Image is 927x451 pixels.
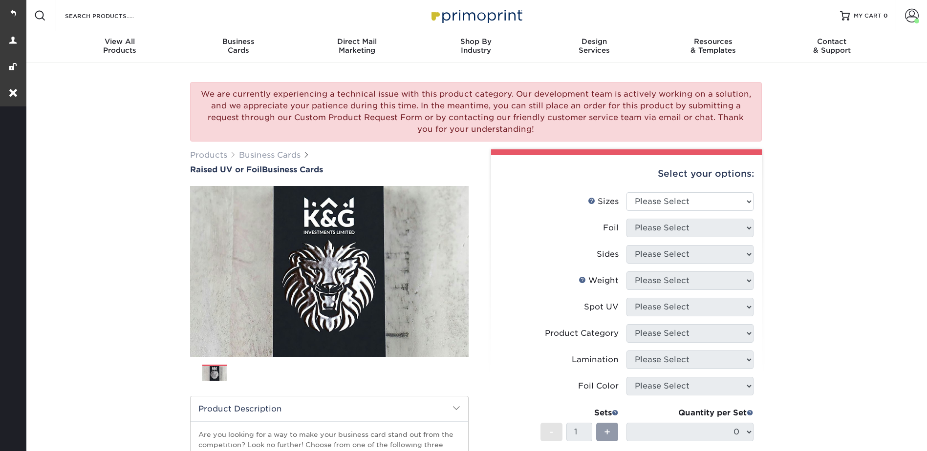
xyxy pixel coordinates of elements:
span: Resources [654,37,773,46]
a: BusinessCards [179,31,298,62]
div: Sets [540,407,619,419]
a: Shop ByIndustry [416,31,535,62]
a: Business Cards [239,150,301,160]
a: DesignServices [535,31,654,62]
div: Products [61,37,179,55]
img: Business Cards 02 [235,361,259,385]
a: Raised UV or FoilBusiness Cards [190,165,469,174]
div: Sides [597,248,619,260]
span: Raised UV or Foil [190,165,262,174]
div: Foil Color [578,380,619,392]
div: & Support [773,37,891,55]
div: Sizes [588,196,619,207]
div: Product Category [545,328,619,339]
a: Resources& Templates [654,31,773,62]
a: Direct MailMarketing [298,31,416,62]
h2: Product Description [191,396,468,421]
span: Business [179,37,298,46]
div: Marketing [298,37,416,55]
img: Business Cards 05 [333,361,358,385]
div: We are currently experiencing a technical issue with this product category. Our development team ... [190,82,762,142]
span: View All [61,37,179,46]
div: Weight [579,275,619,287]
h1: Business Cards [190,165,469,174]
img: Business Cards 04 [301,361,325,385]
img: Raised UV or Foil 01 [190,132,469,410]
div: Cards [179,37,298,55]
span: + [604,425,610,439]
input: SEARCH PRODUCTS..... [64,10,159,21]
a: Products [190,150,227,160]
div: Lamination [572,354,619,366]
div: Spot UV [584,301,619,313]
img: Business Cards 07 [399,361,423,385]
a: View AllProducts [61,31,179,62]
span: MY CART [854,12,882,20]
span: Shop By [416,37,535,46]
div: Quantity per Set [626,407,754,419]
span: Contact [773,37,891,46]
div: Select your options: [499,155,754,192]
div: & Templates [654,37,773,55]
span: - [549,425,554,439]
span: 0 [884,12,888,19]
img: Business Cards 06 [366,361,390,385]
img: Business Cards 08 [431,361,456,385]
img: Primoprint [427,5,525,26]
div: Services [535,37,654,55]
img: Business Cards 01 [202,361,227,386]
img: Business Cards 03 [268,361,292,385]
span: Design [535,37,654,46]
div: Industry [416,37,535,55]
a: Contact& Support [773,31,891,62]
span: Direct Mail [298,37,416,46]
div: Foil [603,222,619,234]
